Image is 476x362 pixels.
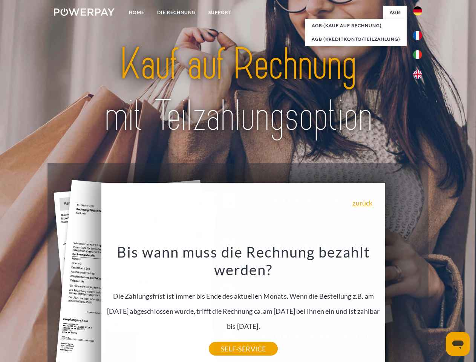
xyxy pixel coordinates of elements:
[122,6,151,19] a: Home
[305,19,407,32] a: AGB (Kauf auf Rechnung)
[54,8,115,16] img: logo-powerpay-white.svg
[352,199,372,206] a: zurück
[106,243,381,279] h3: Bis wann muss die Rechnung bezahlt werden?
[202,6,238,19] a: SUPPORT
[413,31,422,40] img: fr
[446,332,470,356] iframe: Schaltfläche zum Öffnen des Messaging-Fensters
[413,70,422,79] img: en
[106,243,381,349] div: Die Zahlungsfrist ist immer bis Ende des aktuellen Monats. Wenn die Bestellung z.B. am [DATE] abg...
[305,32,407,46] a: AGB (Kreditkonto/Teilzahlung)
[413,6,422,15] img: de
[151,6,202,19] a: DIE RECHNUNG
[413,50,422,59] img: it
[72,36,404,144] img: title-powerpay_de.svg
[209,342,278,356] a: SELF-SERVICE
[383,6,407,19] a: agb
